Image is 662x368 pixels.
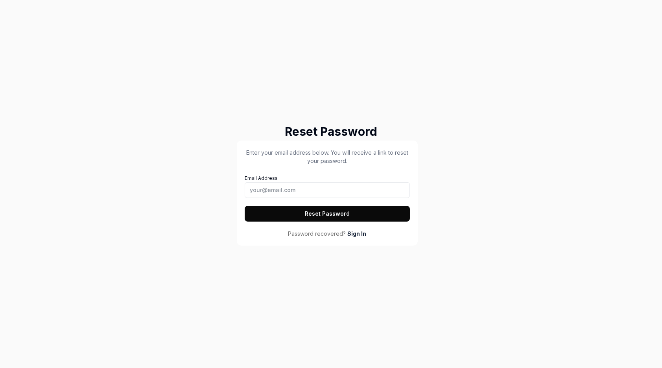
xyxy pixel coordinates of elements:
[347,229,366,238] a: Sign In
[288,229,346,238] span: Password recovered?
[245,175,410,198] label: Email Address
[245,182,410,198] input: Email Address
[245,206,410,222] button: Reset Password
[245,148,410,165] p: Enter your email address below. You will receive a link to reset your password.
[237,123,426,141] h2: Reset Password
